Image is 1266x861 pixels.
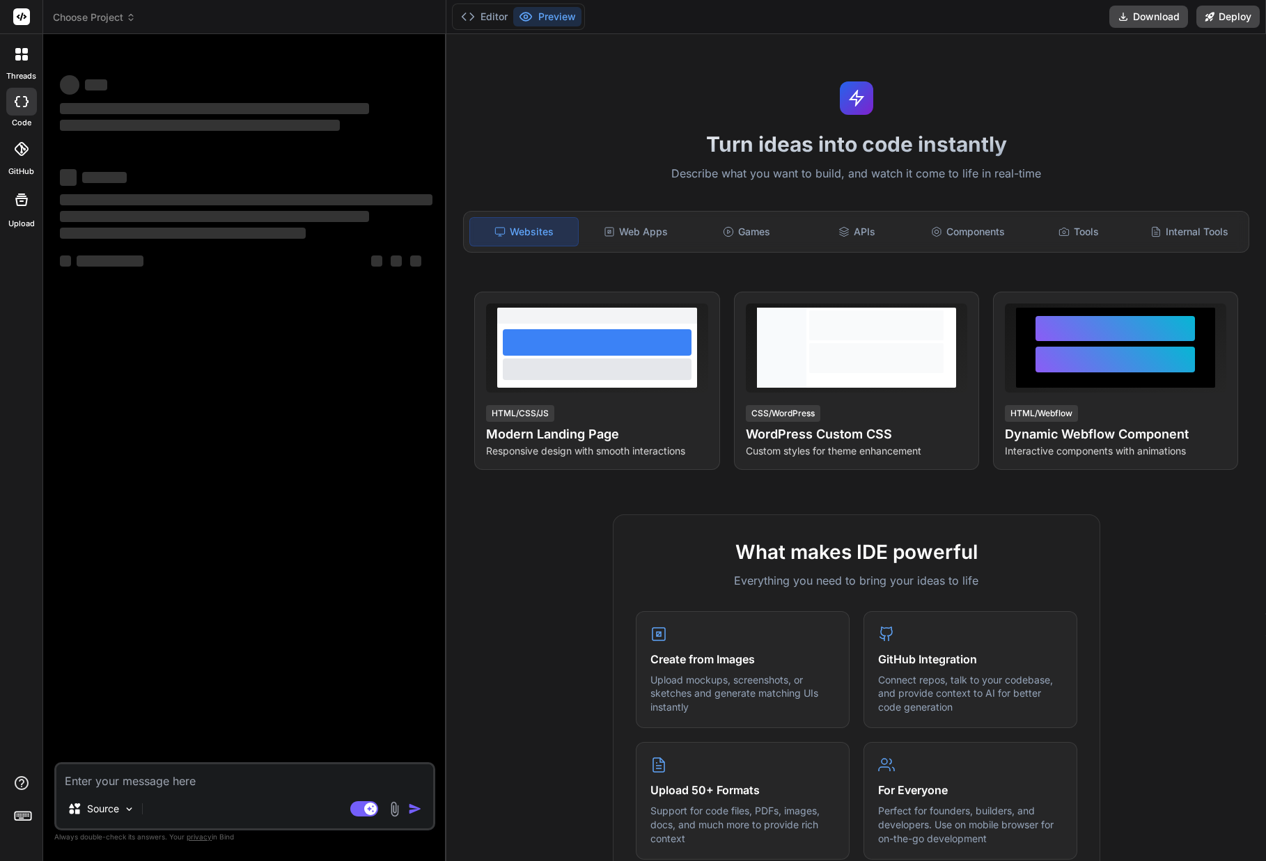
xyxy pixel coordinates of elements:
[455,132,1258,157] h1: Turn ideas into code instantly
[455,7,513,26] button: Editor
[746,405,820,422] div: CSS/WordPress
[636,537,1077,567] h2: What makes IDE powerful
[878,673,1063,714] p: Connect repos, talk to your codebase, and provide context to AI for better code generation
[746,425,967,444] h4: WordPress Custom CSS
[77,255,143,267] span: ‌
[85,79,107,90] span: ‌
[650,673,835,714] p: Upload mockups, screenshots, or sketches and generate matching UIs instantly
[12,117,31,129] label: code
[469,217,579,246] div: Websites
[410,255,421,267] span: ‌
[1024,217,1132,246] div: Tools
[123,803,135,815] img: Pick Models
[54,830,435,844] p: Always double-check its answers. Your in Bind
[60,194,432,205] span: ‌
[408,802,422,816] img: icon
[878,651,1063,668] h4: GitHub Integration
[513,7,581,26] button: Preview
[1135,217,1243,246] div: Internal Tools
[82,172,127,183] span: ‌
[1005,425,1226,444] h4: Dynamic Webflow Component
[391,255,402,267] span: ‌
[650,782,835,798] h4: Upload 50+ Formats
[8,218,35,230] label: Upload
[60,255,71,267] span: ‌
[692,217,800,246] div: Games
[878,804,1063,845] p: Perfect for founders, builders, and developers. Use on mobile browser for on-the-go development
[1005,444,1226,458] p: Interactive components with animations
[486,425,708,444] h4: Modern Landing Page
[60,120,340,131] span: ‌
[60,211,369,222] span: ‌
[8,166,34,177] label: GitHub
[581,217,689,246] div: Web Apps
[60,169,77,186] span: ‌
[455,165,1258,183] p: Describe what you want to build, and watch it come to life in real-time
[1196,6,1260,28] button: Deploy
[803,217,911,246] div: APIs
[746,444,967,458] p: Custom styles for theme enhancement
[878,782,1063,798] h4: For Everyone
[914,217,1022,246] div: Components
[1005,405,1078,422] div: HTML/Webflow
[6,70,36,82] label: threads
[371,255,382,267] span: ‌
[386,801,403,817] img: attachment
[636,572,1077,589] p: Everything you need to bring your ideas to life
[187,832,212,841] span: privacy
[1109,6,1188,28] button: Download
[650,651,835,668] h4: Create from Images
[53,10,136,24] span: Choose Project
[486,405,554,422] div: HTML/CSS/JS
[87,802,119,816] p: Source
[650,804,835,845] p: Support for code files, PDFs, images, docs, and much more to provide rich context
[60,228,306,239] span: ‌
[60,75,79,95] span: ‌
[60,103,369,114] span: ‌
[486,444,708,458] p: Responsive design with smooth interactions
